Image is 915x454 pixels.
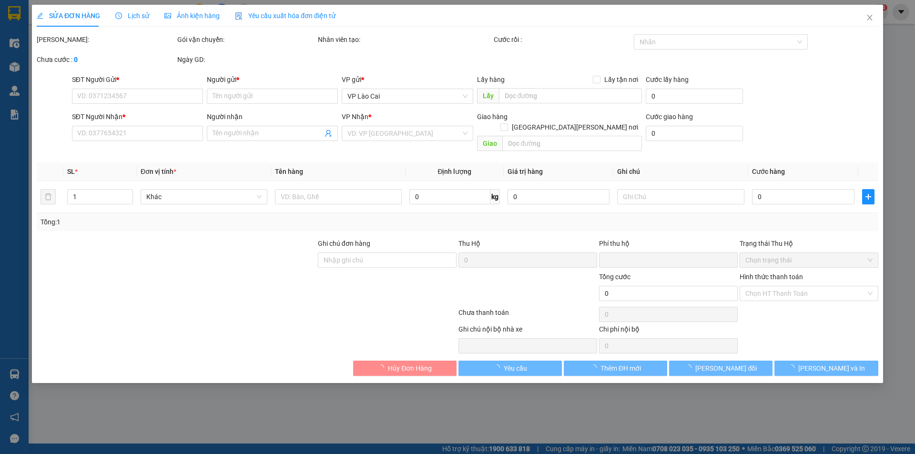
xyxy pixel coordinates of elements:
label: Ghi chú đơn hàng [318,240,370,247]
input: Cước giao hàng [646,126,743,141]
button: Hủy Đơn Hàng [353,361,457,376]
span: loading [685,364,696,371]
input: Cước lấy hàng [646,89,743,104]
div: Ghi chú nội bộ nhà xe [458,324,597,338]
span: Tên hàng [275,168,303,175]
span: edit [37,12,43,19]
div: Ngày GD: [177,54,316,65]
div: Người nhận [207,111,338,122]
span: user-add [325,130,333,137]
span: Đơn vị tính [141,168,176,175]
span: VP Lào Cai [348,89,468,103]
div: SĐT Người Nhận [72,111,203,122]
span: [PERSON_NAME] đổi [696,363,757,373]
div: Phí thu hộ [599,238,738,252]
span: loading [788,364,798,371]
span: Hủy Đơn Hàng [388,363,432,373]
span: Ảnh kiện hàng [164,12,220,20]
div: Gói vận chuyển: [177,34,316,45]
span: Giá trị hàng [508,168,543,175]
label: Hình thức thanh toán [740,273,803,281]
span: close [866,14,874,21]
input: Ghi Chú [618,189,744,204]
div: Chi phí nội bộ [599,324,738,338]
span: loading [377,364,388,371]
span: Chọn trạng thái [745,253,873,267]
button: plus [862,189,874,204]
span: clock-circle [115,12,122,19]
span: Yêu cầu xuất hóa đơn điện tử [235,12,335,20]
button: Yêu cầu [458,361,562,376]
div: Trạng thái Thu Hộ [740,238,878,249]
label: Cước giao hàng [646,113,693,121]
span: Tổng cước [599,273,630,281]
span: [GEOGRAPHIC_DATA][PERSON_NAME] nơi [508,122,642,132]
button: Close [856,5,883,31]
input: VD: Bàn, Ghế [275,189,402,204]
span: SL [67,168,75,175]
span: Định lượng [438,168,472,175]
span: Thu Hộ [458,240,480,247]
span: kg [490,189,500,204]
span: Giao hàng [477,113,508,121]
span: Thêm ĐH mới [600,363,641,373]
span: VP Nhận [342,113,369,121]
button: [PERSON_NAME] đổi [669,361,773,376]
button: Thêm ĐH mới [564,361,667,376]
div: VP gửi [342,74,473,85]
span: Khác [146,190,262,204]
span: loading [493,364,504,371]
div: Chưa thanh toán [457,307,598,324]
img: icon [235,12,243,20]
div: [PERSON_NAME]: [37,34,175,45]
span: picture [164,12,171,19]
span: Cước hàng [752,168,785,175]
b: 0 [74,56,78,63]
input: Dọc đường [502,136,642,151]
span: plus [863,193,874,201]
div: Cước rồi : [494,34,632,45]
th: Ghi chú [614,162,748,181]
button: [PERSON_NAME] và In [775,361,878,376]
span: Lịch sử [115,12,149,20]
span: Giao [477,136,502,151]
span: [PERSON_NAME] và In [798,363,865,373]
div: Nhân viên tạo: [318,34,492,45]
input: Ghi chú đơn hàng [318,252,457,268]
span: SỬA ĐƠN HÀNG [37,12,100,20]
input: Dọc đường [499,88,642,103]
span: Lấy tận nơi [600,74,642,85]
button: delete [41,189,56,204]
label: Cước lấy hàng [646,76,689,83]
div: Tổng: 1 [41,217,353,227]
span: loading [590,364,600,371]
span: Lấy hàng [477,76,505,83]
div: Chưa cước : [37,54,175,65]
span: Lấy [477,88,499,103]
div: SĐT Người Gửi [72,74,203,85]
div: Người gửi [207,74,338,85]
span: Yêu cầu [504,363,527,373]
